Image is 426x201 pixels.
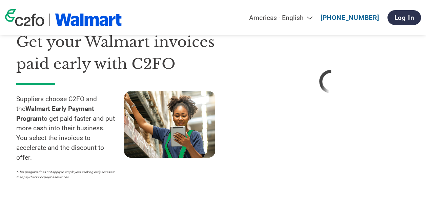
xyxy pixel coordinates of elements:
[321,14,379,22] a: [PHONE_NUMBER]
[387,10,421,25] a: Log In
[124,91,215,158] img: supply chain worker
[16,105,94,122] strong: Walmart Early Payment Program
[16,170,117,180] p: *This program does not apply to employees seeking early access to their paychecks or payroll adva...
[16,31,232,75] h1: Get your Walmart invoices paid early with C2FO
[5,9,44,26] img: c2fo logo
[16,94,124,163] p: Suppliers choose C2FO and the to get paid faster and put more cash into their business. You selec...
[55,14,122,26] img: Walmart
